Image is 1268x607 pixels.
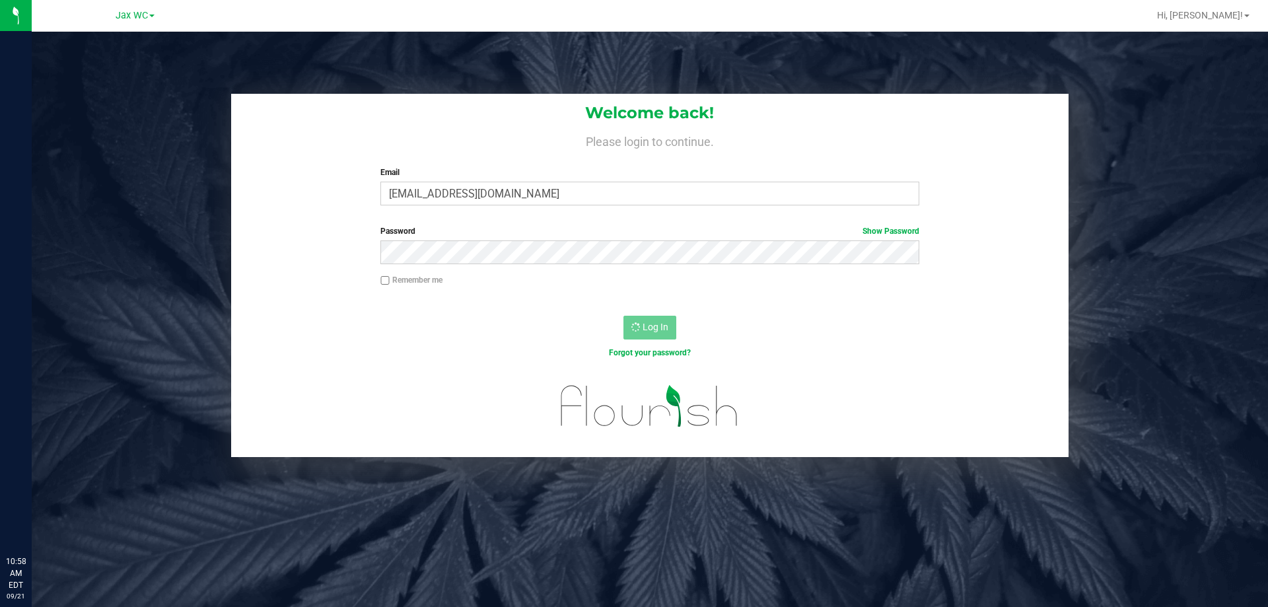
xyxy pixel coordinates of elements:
[231,104,1069,122] h1: Welcome back!
[863,227,919,236] a: Show Password
[623,316,676,339] button: Log In
[609,348,691,357] a: Forgot your password?
[643,322,668,332] span: Log In
[231,132,1069,148] h4: Please login to continue.
[116,10,148,21] span: Jax WC
[1157,10,1243,20] span: Hi, [PERSON_NAME]!
[6,591,26,601] p: 09/21
[545,373,754,440] img: flourish_logo.svg
[380,276,390,285] input: Remember me
[380,274,442,286] label: Remember me
[6,555,26,591] p: 10:58 AM EDT
[380,166,919,178] label: Email
[380,227,415,236] span: Password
